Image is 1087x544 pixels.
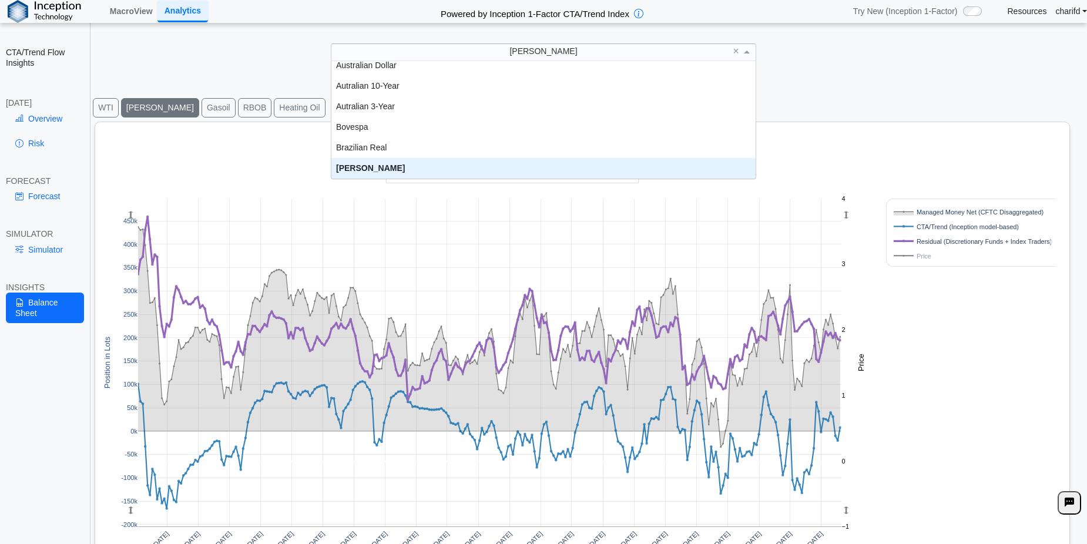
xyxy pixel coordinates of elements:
[331,158,756,179] div: [PERSON_NAME]
[1007,6,1046,16] a: Resources
[202,98,236,117] button: Gasoil
[6,47,84,68] h2: CTA/Trend Flow Insights
[331,61,756,179] div: grid
[238,98,272,117] button: RBOB
[6,98,84,108] div: [DATE]
[6,293,84,323] a: Balance Sheet
[121,98,199,117] button: [PERSON_NAME]
[331,76,756,96] div: Autralian 10-Year
[6,133,84,153] a: Risk
[331,117,756,137] div: Bovespa
[6,282,84,293] div: INSIGHTS
[509,46,577,56] span: [PERSON_NAME]
[274,98,325,117] button: Heating Oil
[331,137,756,158] div: Brazilian Real
[6,240,84,260] a: Simulator
[6,229,84,239] div: SIMULATOR
[105,1,157,21] a: MacroView
[6,109,84,129] a: Overview
[331,55,756,76] div: Australian Dollar
[731,44,741,61] span: Clear value
[93,98,119,117] button: WTI
[853,6,958,16] span: Try New (Inception 1-Factor)
[6,186,84,206] a: Forecast
[733,46,739,56] span: ×
[436,4,634,20] h2: Powered by Inception 1-Factor CTA/Trend Index
[1055,6,1087,16] a: charifd
[331,96,756,117] div: Autralian 3-Year
[6,176,84,186] div: FORECAST
[157,1,208,22] a: Analytics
